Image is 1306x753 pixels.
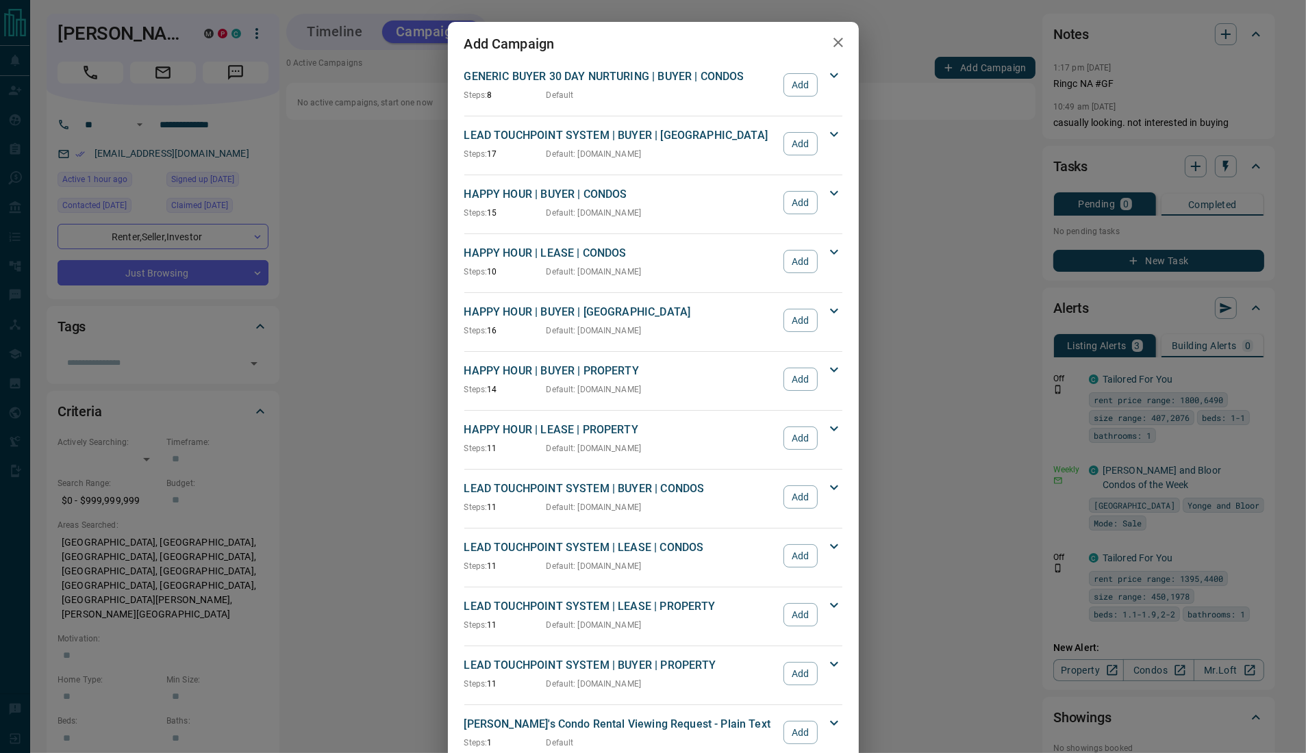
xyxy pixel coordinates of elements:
[547,148,642,160] p: Default : [DOMAIN_NAME]
[547,266,642,278] p: Default : [DOMAIN_NAME]
[464,183,842,222] div: HAPPY HOUR | BUYER | CONDOSSteps:15Default: [DOMAIN_NAME]Add
[464,738,488,748] span: Steps:
[464,148,547,160] p: 17
[464,502,488,512] span: Steps:
[547,560,642,572] p: Default : [DOMAIN_NAME]
[783,368,817,391] button: Add
[783,73,817,97] button: Add
[783,132,817,155] button: Add
[464,267,488,277] span: Steps:
[464,304,777,320] p: HAPPY HOUR | BUYER | [GEOGRAPHIC_DATA]
[464,245,777,261] p: HAPPY HOUR | LEASE | CONDOS
[448,22,571,66] h2: Add Campaign
[464,360,842,398] div: HAPPY HOUR | BUYER | PROPERTYSteps:14Default: [DOMAIN_NAME]Add
[547,678,642,690] p: Default : [DOMAIN_NAME]
[547,207,642,219] p: Default : [DOMAIN_NAME]
[464,442,547,455] p: 11
[464,422,777,438] p: HAPPY HOUR | LEASE | PROPERTY
[783,544,817,567] button: Add
[464,537,842,575] div: LEAD TOUCHPOINT SYSTEM | LEASE | CONDOSSteps:11Default: [DOMAIN_NAME]Add
[464,539,777,556] p: LEAD TOUCHPOINT SYSTEM | LEASE | CONDOS
[464,596,842,634] div: LEAD TOUCHPOINT SYSTEM | LEASE | PROPERTYSteps:11Default: [DOMAIN_NAME]Add
[547,619,642,631] p: Default : [DOMAIN_NAME]
[547,737,574,749] p: Default
[464,679,488,689] span: Steps:
[464,125,842,163] div: LEAD TOUCHPOINT SYSTEM | BUYER | [GEOGRAPHIC_DATA]Steps:17Default: [DOMAIN_NAME]Add
[547,89,574,101] p: Default
[464,654,842,693] div: LEAD TOUCHPOINT SYSTEM | BUYER | PROPERTYSteps:11Default: [DOMAIN_NAME]Add
[547,383,642,396] p: Default : [DOMAIN_NAME]
[464,383,547,396] p: 14
[464,324,547,337] p: 16
[464,620,488,630] span: Steps:
[464,149,488,159] span: Steps:
[547,501,642,513] p: Default : [DOMAIN_NAME]
[464,678,547,690] p: 11
[464,66,842,104] div: GENERIC BUYER 30 DAY NURTURING | BUYER | CONDOSSteps:8DefaultAdd
[783,603,817,626] button: Add
[464,242,842,281] div: HAPPY HOUR | LEASE | CONDOSSteps:10Default: [DOMAIN_NAME]Add
[464,619,547,631] p: 11
[464,419,842,457] div: HAPPY HOUR | LEASE | PROPERTYSteps:11Default: [DOMAIN_NAME]Add
[464,89,547,101] p: 8
[464,561,488,571] span: Steps:
[464,560,547,572] p: 11
[464,713,842,752] div: [PERSON_NAME]'s Condo Rental Viewing Request - Plain TextSteps:1DefaultAdd
[464,501,547,513] p: 11
[464,385,488,394] span: Steps:
[547,442,642,455] p: Default : [DOMAIN_NAME]
[783,485,817,509] button: Add
[464,481,777,497] p: LEAD TOUCHPOINT SYSTEM | BUYER | CONDOS
[464,208,488,218] span: Steps:
[464,301,842,340] div: HAPPY HOUR | BUYER | [GEOGRAPHIC_DATA]Steps:16Default: [DOMAIN_NAME]Add
[464,444,488,453] span: Steps:
[464,68,777,85] p: GENERIC BUYER 30 DAY NURTURING | BUYER | CONDOS
[464,266,547,278] p: 10
[464,207,547,219] p: 15
[783,426,817,450] button: Add
[547,324,642,337] p: Default : [DOMAIN_NAME]
[783,191,817,214] button: Add
[783,662,817,685] button: Add
[464,90,488,100] span: Steps:
[464,657,777,674] p: LEAD TOUCHPOINT SYSTEM | BUYER | PROPERTY
[464,716,777,732] p: [PERSON_NAME]'s Condo Rental Viewing Request - Plain Text
[464,186,777,203] p: HAPPY HOUR | BUYER | CONDOS
[464,598,777,615] p: LEAD TOUCHPOINT SYSTEM | LEASE | PROPERTY
[464,478,842,516] div: LEAD TOUCHPOINT SYSTEM | BUYER | CONDOSSteps:11Default: [DOMAIN_NAME]Add
[464,127,777,144] p: LEAD TOUCHPOINT SYSTEM | BUYER | [GEOGRAPHIC_DATA]
[464,737,547,749] p: 1
[464,363,777,379] p: HAPPY HOUR | BUYER | PROPERTY
[783,721,817,744] button: Add
[783,309,817,332] button: Add
[464,326,488,335] span: Steps:
[783,250,817,273] button: Add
